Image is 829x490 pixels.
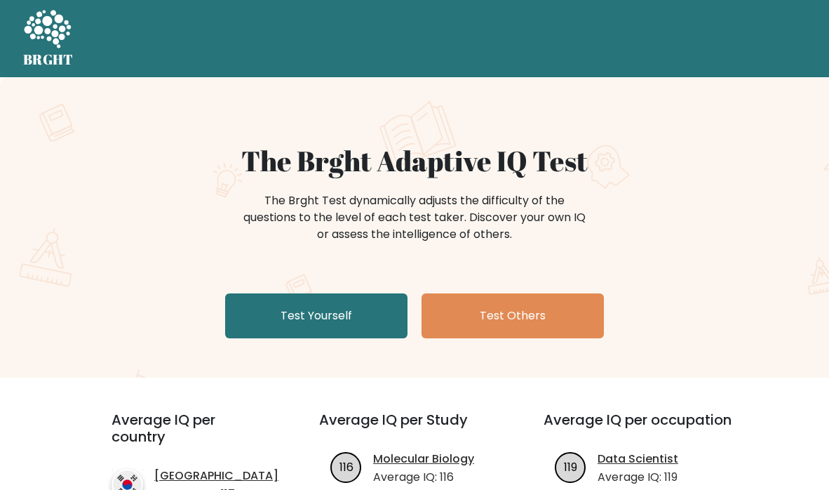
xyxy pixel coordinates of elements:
h3: Average IQ per country [112,411,269,462]
a: Test Yourself [225,293,407,338]
a: Data Scientist [598,451,678,468]
h3: Average IQ per occupation [544,411,734,445]
text: 119 [564,459,577,475]
h5: BRGHT [23,51,74,68]
h1: The Brght Adaptive IQ Test [72,145,757,178]
div: The Brght Test dynamically adjusts the difficulty of the questions to the level of each test take... [239,192,590,243]
p: Average IQ: 116 [373,469,474,486]
a: BRGHT [23,6,74,72]
a: Test Others [422,293,604,338]
a: [GEOGRAPHIC_DATA] [154,468,278,484]
text: 116 [339,459,353,475]
p: Average IQ: 119 [598,469,678,486]
h3: Average IQ per Study [319,411,510,445]
a: Molecular Biology [373,451,474,468]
